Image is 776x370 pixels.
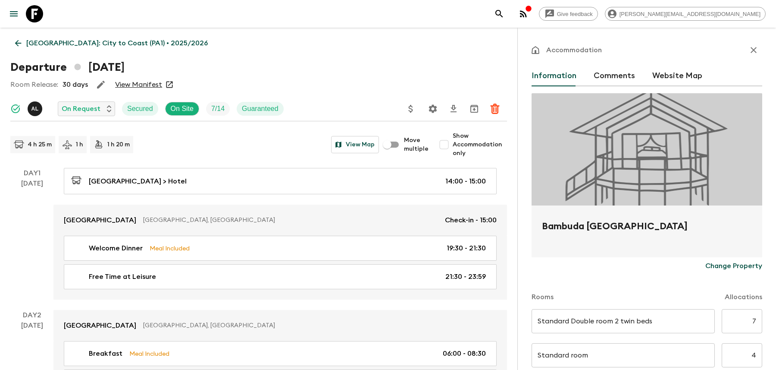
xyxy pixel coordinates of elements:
p: Change Property [705,261,762,271]
p: Room Release: [10,79,58,90]
p: 06:00 - 08:30 [443,348,486,359]
input: eg. Double superior treehouse [532,343,715,367]
button: View Map [331,136,379,153]
button: Website Map [652,66,702,86]
p: 19:30 - 21:30 [447,243,486,253]
p: Secured [127,104,153,114]
button: menu [5,5,22,22]
p: Check-in - 15:00 [445,215,497,225]
p: On Request [62,104,100,114]
p: Rooms [532,292,554,302]
button: Information [532,66,576,86]
p: Accommodation [546,45,602,55]
p: 30 days [63,79,88,90]
a: [GEOGRAPHIC_DATA]: City to Coast (PA1) • 2025/2026 [10,35,213,52]
p: 4 h 25 m [28,140,52,149]
h1: Departure [DATE] [10,59,125,76]
p: [GEOGRAPHIC_DATA], [GEOGRAPHIC_DATA] [143,321,490,330]
a: Give feedback [539,7,598,21]
div: Trip Fill [206,102,230,116]
p: [GEOGRAPHIC_DATA] > Hotel [89,176,187,187]
p: Meal Included [129,349,169,358]
a: [GEOGRAPHIC_DATA][GEOGRAPHIC_DATA], [GEOGRAPHIC_DATA]Check-in - 15:00 [53,205,507,236]
p: Breakfast [89,348,122,359]
p: Welcome Dinner [89,243,143,253]
button: AL [28,101,44,116]
span: [PERSON_NAME][EMAIL_ADDRESS][DOMAIN_NAME] [615,11,765,17]
button: Delete [486,100,504,117]
p: [GEOGRAPHIC_DATA]: City to Coast (PA1) • 2025/2026 [26,38,208,48]
button: Change Property [705,257,762,275]
p: Free Time at Leisure [89,272,156,282]
button: search adventures [491,5,508,22]
p: 14:00 - 15:00 [445,176,486,187]
p: Guaranteed [242,104,278,114]
div: [DATE] [21,178,43,300]
p: 1 h 20 m [107,140,130,149]
p: [GEOGRAPHIC_DATA] [64,320,136,331]
p: Allocations [725,292,762,302]
p: Day 2 [10,310,53,320]
span: Move multiple [404,136,429,153]
button: Update Price, Early Bird Discount and Costs [402,100,419,117]
a: Free Time at Leisure21:30 - 23:59 [64,264,497,289]
div: On Site [165,102,199,116]
button: Archive (Completed, Cancelled or Unsynced Departures only) [466,100,483,117]
p: Meal Included [150,244,190,253]
div: [PERSON_NAME][EMAIL_ADDRESS][DOMAIN_NAME] [605,7,766,21]
p: [GEOGRAPHIC_DATA], [GEOGRAPHIC_DATA] [143,216,438,225]
p: 21:30 - 23:59 [445,272,486,282]
span: Give feedback [552,11,598,17]
button: Settings [424,100,441,117]
button: Download CSV [445,100,462,117]
p: A L [31,105,38,112]
a: Welcome DinnerMeal Included19:30 - 21:30 [64,236,497,261]
span: Abdiel Luis [28,104,44,111]
h2: Bambuda [GEOGRAPHIC_DATA] [542,219,752,247]
span: Show Accommodation only [453,132,507,158]
p: Day 1 [10,168,53,178]
p: 1 h [76,140,83,149]
button: Comments [594,66,635,86]
div: Photo of Bambuda Bocas Town [532,93,762,206]
input: eg. Tent on a jeep [532,309,715,333]
p: On Site [171,104,194,114]
svg: Synced Successfully [10,104,21,114]
a: BreakfastMeal Included06:00 - 08:30 [64,341,497,366]
p: [GEOGRAPHIC_DATA] [64,215,136,225]
a: [GEOGRAPHIC_DATA][GEOGRAPHIC_DATA], [GEOGRAPHIC_DATA] [53,310,507,341]
a: [GEOGRAPHIC_DATA] > Hotel14:00 - 15:00 [64,168,497,194]
a: View Manifest [115,80,162,89]
p: 7 / 14 [211,104,225,114]
div: Secured [122,102,158,116]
